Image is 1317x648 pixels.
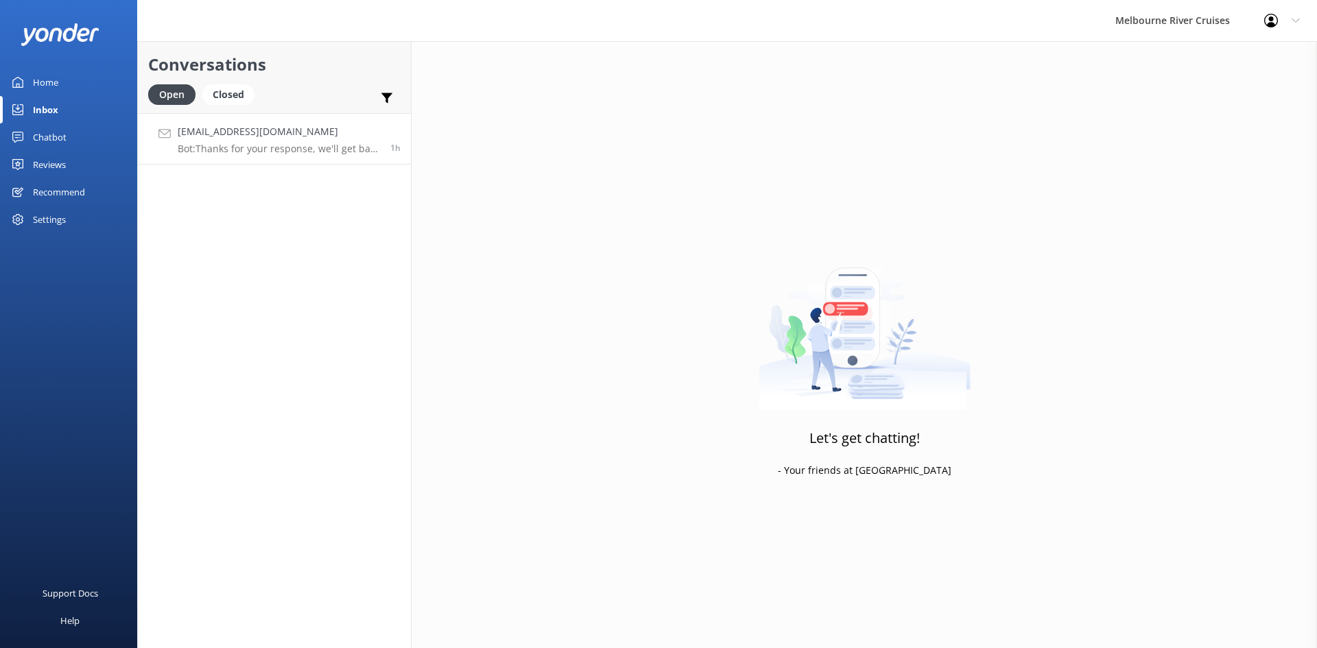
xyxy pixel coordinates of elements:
[21,23,99,46] img: yonder-white-logo.png
[33,206,66,233] div: Settings
[33,178,85,206] div: Recommend
[60,607,80,634] div: Help
[778,463,951,478] p: - Your friends at [GEOGRAPHIC_DATA]
[148,84,195,105] div: Open
[759,239,971,410] img: artwork of a man stealing a conversation from at giant smartphone
[809,427,920,449] h3: Let's get chatting!
[178,143,380,155] p: Bot: Thanks for your response, we'll get back to you as soon as we can during opening hours.
[33,96,58,123] div: Inbox
[33,69,58,96] div: Home
[33,123,67,151] div: Chatbot
[390,142,401,154] span: Sep 18 2025 02:56pm (UTC +10:00) Australia/Sydney
[138,113,411,165] a: [EMAIL_ADDRESS][DOMAIN_NAME]Bot:Thanks for your response, we'll get back to you as soon as we can...
[202,84,254,105] div: Closed
[178,124,380,139] h4: [EMAIL_ADDRESS][DOMAIN_NAME]
[43,579,98,607] div: Support Docs
[148,86,202,101] a: Open
[33,151,66,178] div: Reviews
[202,86,261,101] a: Closed
[148,51,401,77] h2: Conversations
